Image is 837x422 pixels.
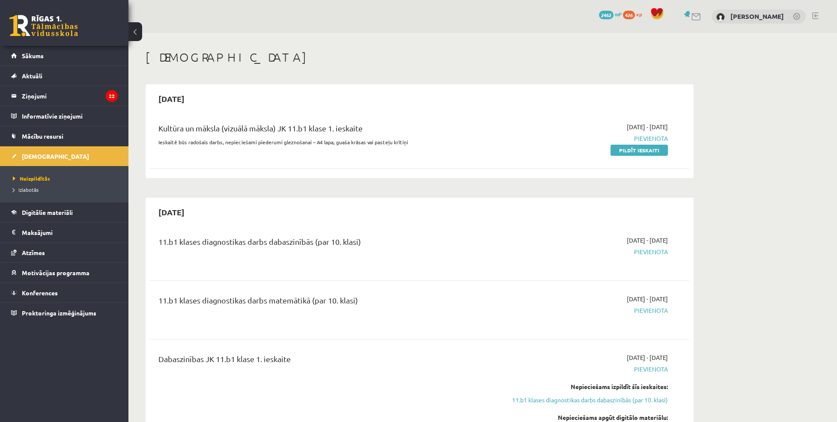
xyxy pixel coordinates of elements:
a: [PERSON_NAME] [730,12,784,21]
span: [DATE] - [DATE] [627,353,668,362]
span: Sākums [22,52,44,59]
legend: Ziņojumi [22,86,118,106]
h1: [DEMOGRAPHIC_DATA] [146,50,694,65]
a: Aktuāli [11,66,118,86]
legend: Informatīvie ziņojumi [22,106,118,126]
div: 11.b1 klases diagnostikas darbs matemātikā (par 10. klasi) [158,294,494,310]
div: Nepieciešams izpildīt šīs ieskaites: [506,382,668,391]
a: Rīgas 1. Tālmācības vidusskola [9,15,78,36]
legend: Maksājumi [22,223,118,242]
span: [DATE] - [DATE] [627,122,668,131]
span: Digitālie materiāli [22,208,73,216]
span: Pievienota [506,134,668,143]
span: [DATE] - [DATE] [627,294,668,303]
span: Neizpildītās [13,175,50,182]
span: Pievienota [506,365,668,374]
span: Aktuāli [22,72,42,80]
a: Maksājumi [11,223,118,242]
img: Anne Marī Hartika [716,13,725,21]
span: xp [636,11,642,18]
a: Informatīvie ziņojumi [11,106,118,126]
span: Pievienota [506,306,668,315]
a: 426 xp [623,11,646,18]
i: 22 [106,90,118,102]
h2: [DATE] [150,202,193,222]
span: Proktoringa izmēģinājums [22,309,96,317]
a: [DEMOGRAPHIC_DATA] [11,146,118,166]
a: Izlabotās [13,186,120,193]
div: Dabaszinības JK 11.b1 klase 1. ieskaite [158,353,494,369]
a: 11.b1 klases diagnostikas darbs dabaszinībās (par 10. klasi) [506,395,668,404]
a: Ziņojumi22 [11,86,118,106]
a: 2462 mP [599,11,622,18]
span: [DEMOGRAPHIC_DATA] [22,152,89,160]
a: Atzīmes [11,243,118,262]
a: Motivācijas programma [11,263,118,282]
a: Pildīt ieskaiti [611,145,668,156]
h2: [DATE] [150,89,193,109]
div: 11.b1 klases diagnostikas darbs dabaszinībās (par 10. klasi) [158,236,494,252]
a: Digitālie materiāli [11,202,118,222]
span: Izlabotās [13,186,39,193]
a: Proktoringa izmēģinājums [11,303,118,323]
span: Konferences [22,289,58,297]
span: mP [615,11,622,18]
div: Nepieciešams apgūt digitālo materiālu: [506,413,668,422]
div: Kultūra un māksla (vizuālā māksla) JK 11.b1 klase 1. ieskaite [158,122,494,138]
span: Mācību resursi [22,132,63,140]
a: Neizpildītās [13,175,120,182]
span: Atzīmes [22,249,45,256]
span: Pievienota [506,247,668,256]
span: Motivācijas programma [22,269,89,276]
a: Sākums [11,46,118,65]
span: 426 [623,11,635,19]
a: Mācību resursi [11,126,118,146]
span: [DATE] - [DATE] [627,236,668,245]
p: Ieskaitē būs radošais darbs, nepieciešami piederumi gleznošanai – A4 lapa, guaša krāsas vai paste... [158,138,494,146]
span: 2462 [599,11,614,19]
a: Konferences [11,283,118,303]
